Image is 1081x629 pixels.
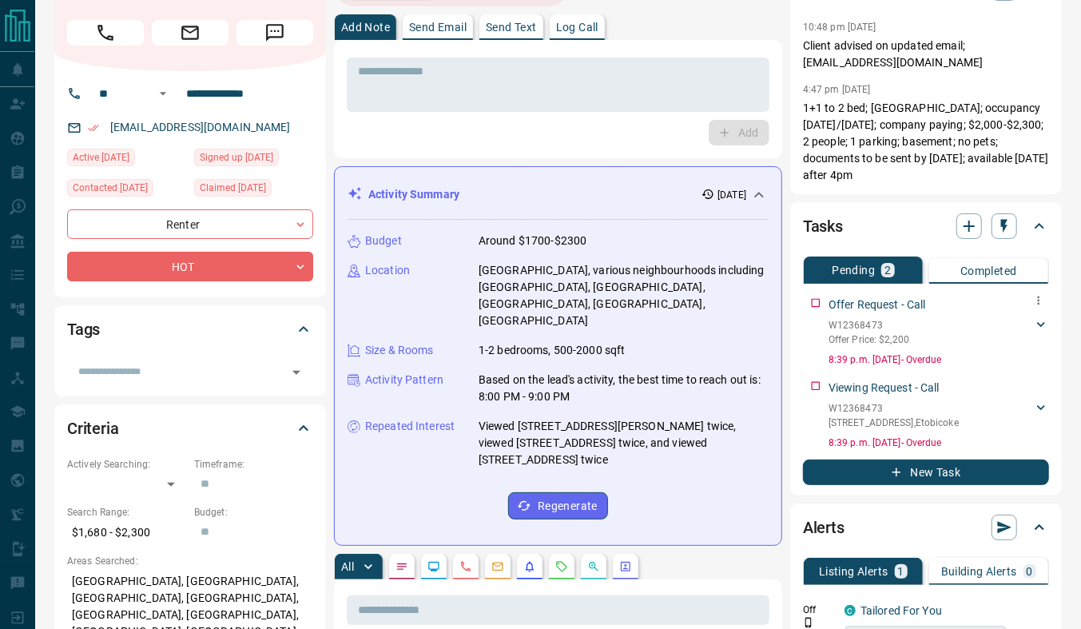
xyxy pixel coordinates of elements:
span: Call [67,20,144,46]
span: Email [152,20,229,46]
p: Viewed [STREET_ADDRESS][PERSON_NAME] twice, viewed [STREET_ADDRESS] twice, and viewed [STREET_ADD... [479,418,769,468]
p: 2 [884,265,891,276]
div: Activity Summary[DATE] [348,180,769,209]
svg: Push Notification Only [803,617,814,628]
p: 8:39 p.m. [DATE] - Overdue [829,436,1049,450]
p: Listing Alerts [819,566,888,577]
p: Send Email [409,22,467,33]
span: Message [236,20,313,46]
button: Regenerate [508,492,608,520]
p: Location [365,262,410,279]
div: Fri Sep 12 2025 [67,149,186,171]
p: 10:48 pm [DATE] [803,22,876,33]
span: Contacted [DATE] [73,180,148,196]
a: [EMAIL_ADDRESS][DOMAIN_NAME] [110,121,291,133]
div: Mon Sep 08 2025 [194,149,313,171]
p: All [341,561,354,572]
div: Alerts [803,508,1049,547]
p: 8:39 p.m. [DATE] - Overdue [829,352,1049,367]
p: Activity Summary [368,186,459,203]
svg: Listing Alerts [523,560,536,573]
p: Client advised on updated email; [EMAIL_ADDRESS][DOMAIN_NAME] [803,38,1049,71]
svg: Emails [491,560,504,573]
p: W12368473 [829,401,959,416]
div: condos.ca [845,605,856,616]
div: W12368473Offer Price: $2,200 [829,315,1049,350]
p: Actively Searching: [67,457,186,472]
p: Budget: [194,505,313,520]
p: W12368473 [829,318,909,332]
svg: Lead Browsing Activity [427,560,440,573]
div: Mon Sep 08 2025 [194,179,313,201]
p: Size & Rooms [365,342,434,359]
div: Tasks [803,207,1049,245]
p: Budget [365,233,402,249]
button: Open [153,84,173,103]
p: Offer Price: $2,200 [829,332,909,347]
p: Activity Pattern [365,372,443,388]
button: New Task [803,460,1049,485]
p: Pending [832,265,875,276]
p: Around $1700-$2300 [479,233,586,249]
svg: Agent Actions [619,560,632,573]
p: Areas Searched: [67,554,313,568]
a: Tailored For You [860,604,942,617]
div: Mon Sep 08 2025 [67,179,186,201]
p: Timeframe: [194,457,313,472]
span: Active [DATE] [73,149,129,165]
span: Claimed [DATE] [200,180,266,196]
p: Search Range: [67,505,186,520]
h2: Criteria [67,416,119,441]
p: 1+1 to 2 bed; [GEOGRAPHIC_DATA]; occupancy [DATE]/[DATE]; company paying; $2,000-$2,300; 2 people... [803,100,1049,184]
button: Open [285,361,308,384]
p: [STREET_ADDRESS] , Etobicoke [829,416,959,430]
svg: Requests [555,560,568,573]
div: Tags [67,310,313,348]
p: 1 [898,566,904,577]
p: Viewing Request - Call [829,380,940,396]
span: Signed up [DATE] [200,149,273,165]
p: Offer Request - Call [829,297,926,313]
svg: Email Verified [88,122,99,133]
p: 0 [1027,566,1033,577]
p: Building Alerts [941,566,1017,577]
p: Completed [960,265,1017,277]
p: $1,680 - $2,300 [67,520,186,546]
div: HOT [67,252,313,281]
p: Based on the lead's activity, the best time to reach out is: 8:00 PM - 9:00 PM [479,372,769,405]
p: Add Note [341,22,390,33]
p: 4:47 pm [DATE] [803,84,871,95]
svg: Calls [459,560,472,573]
p: Repeated Interest [365,418,455,435]
p: [GEOGRAPHIC_DATA], various neighbourhoods including [GEOGRAPHIC_DATA], [GEOGRAPHIC_DATA], [GEOGRA... [479,262,769,329]
p: 1-2 bedrooms, 500-2000 sqft [479,342,626,359]
svg: Opportunities [587,560,600,573]
h2: Tags [67,316,100,342]
p: [DATE] [717,188,746,202]
p: Off [803,603,835,617]
svg: Notes [395,560,408,573]
h2: Tasks [803,213,843,239]
p: Send Text [486,22,537,33]
h2: Alerts [803,515,845,540]
div: Renter [67,209,313,239]
div: W12368473[STREET_ADDRESS],Etobicoke [829,398,1049,433]
div: Criteria [67,409,313,448]
p: Log Call [556,22,598,33]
